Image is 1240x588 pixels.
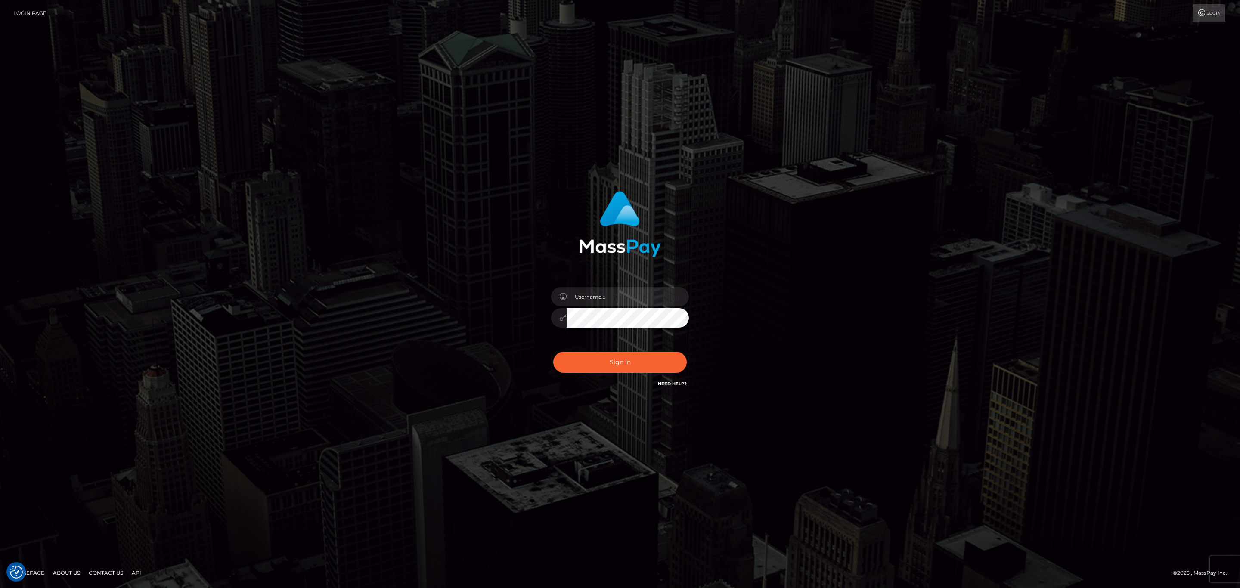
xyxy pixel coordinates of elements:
[553,352,687,373] button: Sign in
[128,566,145,579] a: API
[579,191,661,257] img: MassPay Login
[658,381,687,387] a: Need Help?
[567,287,689,306] input: Username...
[10,566,23,579] button: Consent Preferences
[50,566,84,579] a: About Us
[9,566,48,579] a: Homepage
[10,566,23,579] img: Revisit consent button
[85,566,127,579] a: Contact Us
[1193,4,1225,22] a: Login
[1173,568,1234,578] div: © 2025 , MassPay Inc.
[13,4,46,22] a: Login Page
